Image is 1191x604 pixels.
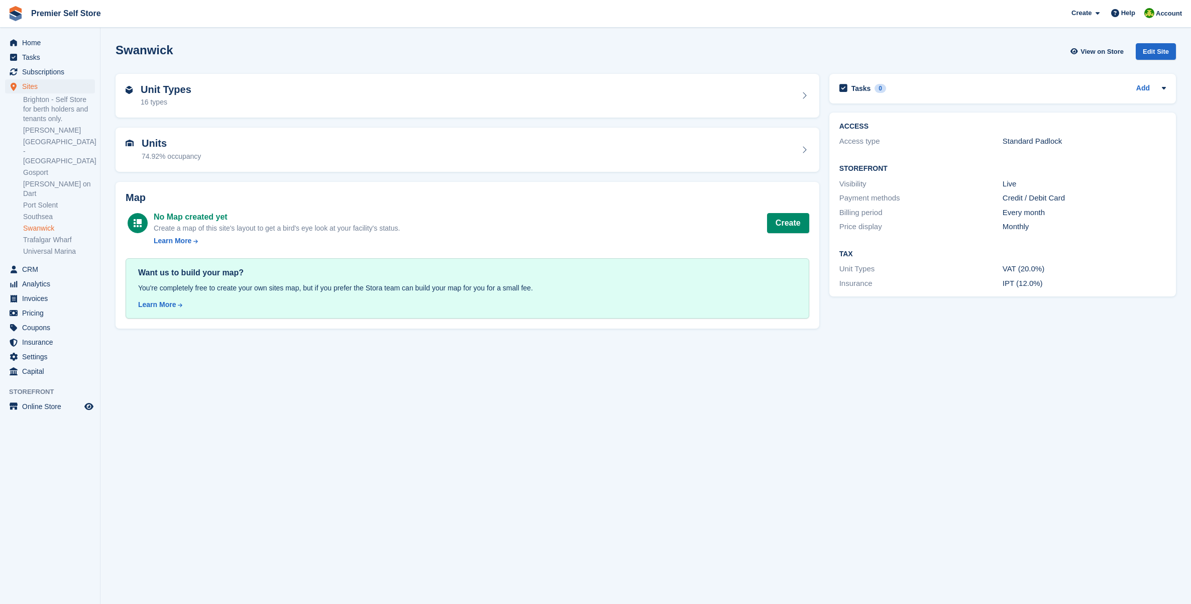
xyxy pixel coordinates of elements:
[23,224,95,233] a: Swanwick
[839,278,1003,289] div: Insurance
[839,178,1003,190] div: Visibility
[5,306,95,320] a: menu
[23,235,95,245] a: Trafalgar Wharf
[839,263,1003,275] div: Unit Types
[5,277,95,291] a: menu
[767,213,809,233] button: Create
[1003,263,1166,275] div: VAT (20.0%)
[5,262,95,276] a: menu
[1003,278,1166,289] div: IPT (12.0%)
[126,192,809,204] h2: Map
[839,165,1166,173] h2: Storefront
[851,84,871,93] h2: Tasks
[839,136,1003,147] div: Access type
[23,247,95,256] a: Universal Marina
[5,321,95,335] a: menu
[5,79,95,93] a: menu
[27,5,105,22] a: Premier Self Store
[154,223,400,234] div: Create a map of this site's layout to get a bird's eye look at your facility's status.
[154,236,400,246] a: Learn More
[1136,43,1176,60] div: Edit Site
[23,200,95,210] a: Port Solent
[5,364,95,378] a: menu
[22,306,82,320] span: Pricing
[839,250,1166,258] h2: Tax
[1144,8,1154,18] img: Millie Walcroft
[22,262,82,276] span: CRM
[22,350,82,364] span: Settings
[1003,178,1166,190] div: Live
[839,192,1003,204] div: Payment methods
[22,79,82,93] span: Sites
[5,36,95,50] a: menu
[116,43,173,57] h2: Swanwick
[116,74,819,118] a: Unit Types 16 types
[22,65,82,79] span: Subscriptions
[116,128,819,172] a: Units 74.92% occupancy
[22,291,82,306] span: Invoices
[1121,8,1135,18] span: Help
[141,97,191,108] div: 16 types
[1136,83,1150,94] a: Add
[9,387,100,397] span: Storefront
[5,65,95,79] a: menu
[154,236,191,246] div: Learn More
[23,212,95,222] a: Southsea
[5,291,95,306] a: menu
[126,86,133,94] img: unit-type-icn-2b2737a686de81e16bb02015468b77c625bbabd49415b5ef34ead5e3b44a266d.svg
[142,151,201,162] div: 74.92% occupancy
[1136,43,1176,64] a: Edit Site
[142,138,201,149] h2: Units
[1003,136,1166,147] div: Standard Padlock
[1003,221,1166,233] div: Monthly
[138,267,797,279] div: Want us to build your map?
[5,350,95,364] a: menu
[22,277,82,291] span: Analytics
[1071,8,1092,18] span: Create
[22,335,82,349] span: Insurance
[23,179,95,198] a: [PERSON_NAME] on Dart
[1080,47,1124,57] span: View on Store
[839,221,1003,233] div: Price display
[22,321,82,335] span: Coupons
[126,140,134,147] img: unit-icn-7be61d7bf1b0ce9d3e12c5938cc71ed9869f7b940bace4675aadf7bd6d80202e.svg
[839,207,1003,219] div: Billing period
[5,399,95,414] a: menu
[138,299,176,310] div: Learn More
[23,126,95,135] a: [PERSON_NAME]
[8,6,23,21] img: stora-icon-8386f47178a22dfd0bd8f6a31ec36ba5ce8667c1dd55bd0f319d3a0aa187defe.svg
[1156,9,1182,19] span: Account
[154,211,400,223] div: No Map created yet
[22,364,82,378] span: Capital
[138,283,797,293] div: You're completely free to create your own sites map, but if you prefer the Stora team can build y...
[141,84,191,95] h2: Unit Types
[5,335,95,349] a: menu
[5,50,95,64] a: menu
[23,168,95,177] a: Gosport
[1003,207,1166,219] div: Every month
[138,299,797,310] a: Learn More
[839,123,1166,131] h2: ACCESS
[22,50,82,64] span: Tasks
[875,84,886,93] div: 0
[134,219,142,227] img: map-icn-white-8b231986280072e83805622d3debb4903e2986e43859118e7b4002611c8ef794.svg
[1069,43,1128,60] a: View on Store
[23,95,95,124] a: Brighton - Self Store for berth holders and tenants only.
[1003,192,1166,204] div: Credit / Debit Card
[83,400,95,413] a: Preview store
[22,399,82,414] span: Online Store
[23,137,95,166] a: [GEOGRAPHIC_DATA] - [GEOGRAPHIC_DATA]
[22,36,82,50] span: Home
